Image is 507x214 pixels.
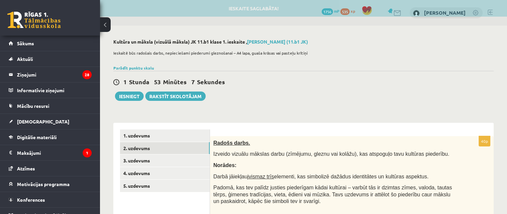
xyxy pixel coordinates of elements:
p: Ieskaitē būs radošais darbs, nepieciešami piederumi gleznošanai – A4 lapa, guaša krāsas vai paste... [113,50,490,56]
a: Konferences [9,192,92,207]
a: Aktuāli [9,51,92,67]
a: Maksājumi1 [9,145,92,160]
span: Motivācijas programma [17,181,70,187]
p: 40p [479,136,490,146]
span: Minūtes [163,78,187,86]
span: [DEMOGRAPHIC_DATA] [17,118,69,124]
a: 2. uzdevums [120,142,210,154]
a: Digitālie materiāli [9,129,92,145]
a: Rakstīt skolotājam [145,92,206,101]
a: [PERSON_NAME] (11.b1 JK) [247,39,308,45]
span: Darbā jāiekļauj elementi, kas simbolizē dažādus identitātes un kultūras aspektus. [213,174,429,179]
a: 3. uzdevums [120,154,210,167]
span: 53 [154,78,161,86]
span: Sākums [17,40,34,46]
legend: Ziņojumi [17,67,92,82]
legend: Informatīvie ziņojumi [17,83,92,98]
a: Informatīvie ziņojumi [9,83,92,98]
span: Radošs darbs. [213,140,250,146]
span: Aktuāli [17,56,33,62]
a: Parādīt punktu skalu [113,65,154,71]
span: Atzīmes [17,165,35,171]
a: 1. uzdevums [120,129,210,142]
a: 5. uzdevums [120,180,210,192]
i: 28 [82,70,92,79]
span: Padomā, kas tev palīdz justies piederīgam kādai kultūrai – varbūt tās ir dzimtas zīmes, valoda, t... [213,185,452,204]
span: Izveido vizuālu mākslas darbu (zīmējumu, gleznu vai kolāžu), kas atspoguļo tavu kultūras piederību. [213,151,449,157]
a: Motivācijas programma [9,176,92,192]
span: Mācību resursi [17,103,49,109]
legend: Maksājumi [17,145,92,160]
a: [DEMOGRAPHIC_DATA] [9,114,92,129]
a: 4. uzdevums [120,167,210,179]
u: vismaz trīs [249,174,274,179]
span: 1 [123,78,127,86]
i: 1 [83,148,92,157]
span: Digitālie materiāli [17,134,57,140]
h2: Kultūra un māksla (vizuālā māksla) JK 11.b1 klase 1. ieskaite , [113,39,494,45]
a: Atzīmes [9,161,92,176]
span: Konferences [17,197,45,203]
a: Rīgas 1. Tālmācības vidusskola [7,12,61,28]
span: Sekundes [197,78,225,86]
span: 7 [191,78,195,86]
button: Iesniegt [115,92,144,101]
span: Stunda [129,78,149,86]
a: Mācību resursi [9,98,92,113]
span: Norādes: [213,162,236,168]
a: Ziņojumi28 [9,67,92,82]
a: Sākums [9,36,92,51]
